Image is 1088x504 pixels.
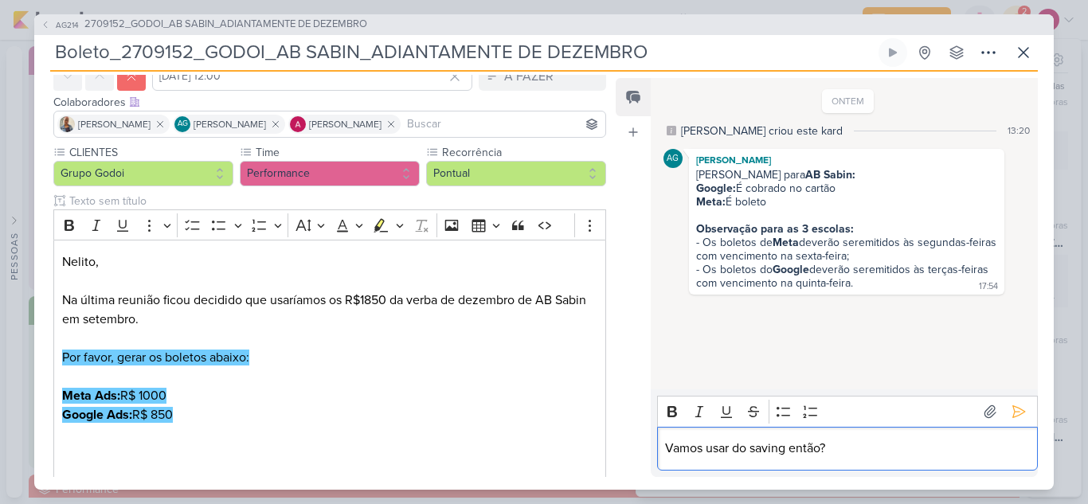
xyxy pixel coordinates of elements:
p: AG [667,154,679,163]
p: Vamos usar do saving então? [665,439,1029,458]
input: Select a date [152,62,472,91]
strong: Meta Ads: [62,388,120,404]
p: AG [178,120,188,128]
strong: Google Ads: [62,407,132,423]
label: Recorrência [440,144,606,161]
strong: Google: [696,182,736,195]
span: [PERSON_NAME] [309,117,382,131]
button: Grupo Godoi [53,161,233,186]
div: Editor toolbar [657,396,1038,427]
div: 17:54 [979,280,998,293]
span: [PERSON_NAME] [78,117,151,131]
button: Performance [240,161,420,186]
button: A FAZER [479,62,606,91]
img: Alessandra Gomes [290,116,306,132]
div: Editor editing area: main [657,427,1038,471]
strong: Meta [773,236,799,249]
p: Na última reunião ficou decidido que usaríamos os R$1850 da verba de dezembro de AB Sabin em sete... [62,291,597,386]
img: Iara Santos [59,116,75,132]
button: Pontual [426,161,606,186]
input: Buscar [404,115,602,134]
strong: Meta: [696,195,726,209]
div: Colaboradores [53,94,606,111]
div: A FAZER [504,67,554,86]
strong: Observação para as 3 escolas: [696,222,854,236]
div: Aline Gimenez Graciano [663,149,683,168]
div: Editor toolbar [53,209,606,240]
div: [PERSON_NAME] criou este kard [681,123,843,139]
mark: R$ 850 [62,407,173,423]
label: CLIENTES [68,144,233,161]
strong: AB Sabin: [805,168,855,182]
div: [PERSON_NAME] [692,152,1001,168]
div: Ligar relógio [886,46,899,59]
p: Nelito, [62,252,597,272]
div: [PERSON_NAME] para É cobrado no cartão É boleto - Os boletos de deverão seremitidos às segundas-f... [696,168,1000,290]
label: Time [254,144,420,161]
strong: Google [773,263,809,276]
mark: R$ 1000 [62,388,166,404]
input: Texto sem título [66,193,606,209]
div: 13:20 [1008,123,1030,138]
input: Kard Sem Título [50,38,875,67]
span: [PERSON_NAME] [194,117,266,131]
mark: Por favor, gerar os boletos abaixo: [62,350,249,365]
div: Aline Gimenez Graciano [174,116,190,132]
